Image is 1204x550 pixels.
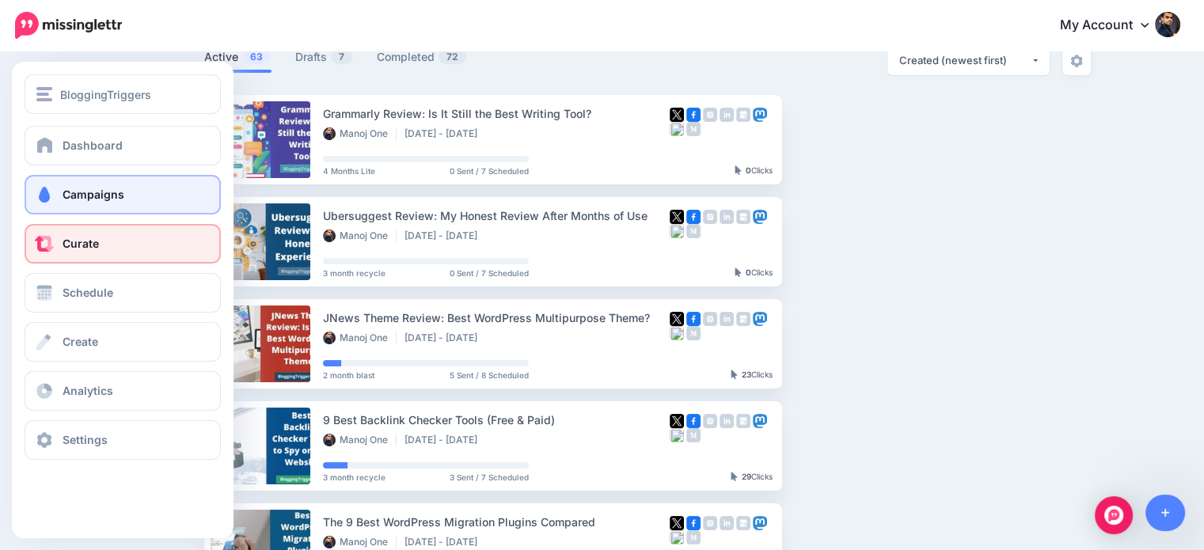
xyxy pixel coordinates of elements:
span: 3 month recycle [323,269,386,277]
img: linkedin-grey-square.png [720,312,734,326]
span: 3 month recycle [323,473,386,481]
img: facebook-square.png [686,414,701,428]
img: google_business-grey-square.png [736,108,750,122]
img: mastodon-square.png [753,414,767,428]
a: Completed72 [377,47,467,66]
img: medium-grey-square.png [686,224,701,238]
img: Missinglettr [15,12,122,39]
div: v 4.0.24 [44,25,78,38]
img: arrow-long-right-white.png [877,439,890,452]
li: [DATE] - [DATE] [404,127,485,140]
div: Keywords by Traffic [175,101,267,112]
div: Clicks [735,166,773,176]
img: bluesky-square.png [670,428,684,442]
span: 4 Months Lite [323,167,375,175]
img: twitter-square.png [670,210,684,224]
img: instagram-grey-square.png [703,414,717,428]
img: google_business-grey-square.png [736,210,750,224]
img: bluesky-square.png [670,326,684,340]
img: twitter-square.png [670,516,684,530]
img: facebook-square.png [686,516,701,530]
div: JNews Theme Review: Best WordPress Multipurpose Theme? [323,309,670,327]
img: dots.png [912,443,925,448]
li: Manoj One [323,434,397,446]
div: Clicks [731,370,773,380]
span: 72 [439,49,466,64]
button: BloggingTriggers [25,74,221,114]
li: [DATE] - [DATE] [404,332,485,344]
img: website_grey.svg [25,41,38,54]
a: Active63 [204,47,272,66]
li: [DATE] - [DATE] [404,434,485,446]
div: Created (newest first) [899,53,1031,68]
img: pointer-grey-darker.png [735,165,742,175]
img: linkedin-grey-square.png [720,108,734,122]
a: View Campaign [793,227,898,256]
b: 0 [746,165,751,175]
img: instagram-grey-square.png [703,516,717,530]
img: mastodon-square.png [753,516,767,530]
div: Domain: [DOMAIN_NAME] [41,41,174,54]
div: Open Intercom Messenger [1095,496,1133,534]
span: 7 [331,49,352,64]
b: 23 [742,370,751,379]
li: [DATE] - [DATE] [404,229,485,242]
img: menu.png [36,87,52,101]
span: Analytics [63,384,113,397]
img: instagram-grey-square.png [703,210,717,224]
a: Dashboard [25,126,221,165]
img: arrow-long-right-white.png [877,235,890,248]
img: arrow-long-right-white.png [877,133,890,146]
a: View Campaign [793,431,898,460]
span: Campaigns [63,188,124,201]
img: bluesky-square.png [670,530,684,544]
span: 63 [242,49,271,64]
img: facebook-square.png [686,108,701,122]
a: My Account [1044,6,1180,45]
img: dots.png [912,545,925,550]
div: Clicks [735,268,773,278]
img: dots.png [912,137,925,142]
span: 0 Sent / 7 Scheduled [450,167,529,175]
img: logo_orange.svg [25,25,38,38]
img: mastodon-square.png [753,210,767,224]
span: Schedule [63,286,113,299]
span: Settings [63,433,108,446]
a: Curate [25,224,221,264]
img: mastodon-square.png [753,312,767,326]
img: twitter-square.png [670,414,684,428]
img: linkedin-grey-square.png [720,414,734,428]
img: tab_domain_overview_orange.svg [43,100,55,112]
span: 0 Sent / 7 Scheduled [450,269,529,277]
a: View Campaign [793,329,898,358]
b: 29 [742,472,751,481]
img: tab_keywords_by_traffic_grey.svg [158,100,170,112]
img: bluesky-square.png [670,224,684,238]
img: pointer-grey-darker.png [731,472,738,481]
img: twitter-square.png [670,312,684,326]
span: BloggingTriggers [60,85,151,104]
a: Create [25,322,221,362]
a: View Campaign [793,125,898,154]
img: medium-grey-square.png [686,428,701,442]
img: dots.png [912,341,925,346]
div: Domain Overview [60,101,142,112]
img: linkedin-grey-square.png [720,516,734,530]
a: Drafts7 [295,47,353,66]
img: google_business-grey-square.png [736,414,750,428]
img: instagram-grey-square.png [703,108,717,122]
img: mastodon-square.png [753,108,767,122]
img: google_business-grey-square.png [736,516,750,530]
img: medium-grey-square.png [686,326,701,340]
a: Settings [25,420,221,460]
span: Create [63,335,98,348]
div: Grammarly Review: Is It Still the Best Writing Tool? [323,104,670,123]
span: 2 month blast [323,371,374,379]
img: pointer-grey-darker.png [731,370,738,379]
b: 0 [746,267,751,277]
div: Ubersuggest Review: My Honest Review After Months of Use [323,207,670,225]
span: 5 Sent / 8 Scheduled [450,371,529,379]
li: [DATE] - [DATE] [404,536,485,548]
li: Manoj One [323,229,397,242]
img: medium-grey-square.png [686,122,701,136]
